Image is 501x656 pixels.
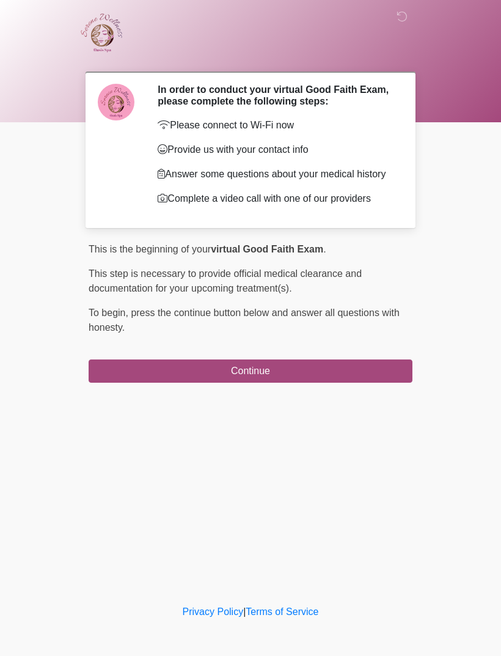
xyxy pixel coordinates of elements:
strong: virtual Good Faith Exam [211,244,323,254]
span: This step is necessary to provide official medical clearance and documentation for your upcoming ... [89,268,362,293]
p: Complete a video call with one of our providers [158,191,394,206]
span: . [323,244,326,254]
img: Agent Avatar [98,84,134,120]
p: Answer some questions about your medical history [158,167,394,182]
p: Please connect to Wi-Fi now [158,118,394,133]
p: Provide us with your contact info [158,142,394,157]
a: Terms of Service [246,606,318,617]
span: press the continue button below and answer all questions with honesty. [89,308,400,333]
img: Serene Wellness Oasis Spa Logo [76,9,128,56]
a: | [243,606,246,617]
button: Continue [89,359,412,383]
span: This is the beginning of your [89,244,211,254]
h2: In order to conduct your virtual Good Faith Exam, please complete the following steps: [158,84,394,107]
span: To begin, [89,308,131,318]
a: Privacy Policy [183,606,244,617]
